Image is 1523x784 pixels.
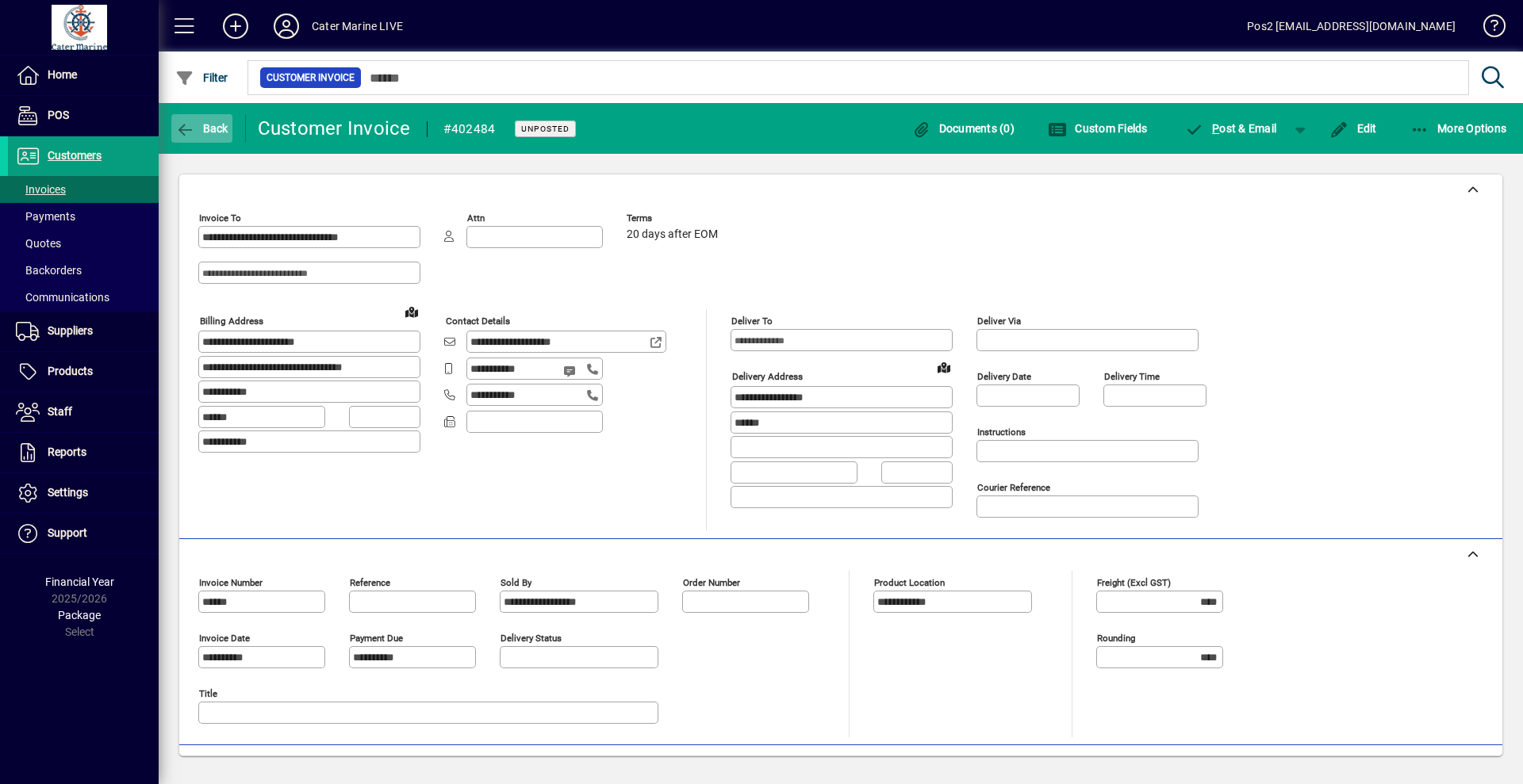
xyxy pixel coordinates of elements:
a: Home [8,55,159,95]
span: Reports [48,446,86,458]
mat-label: Reference [350,577,390,588]
mat-label: Delivery time [1104,371,1160,382]
a: Invoices [8,176,159,203]
span: Staff [48,405,72,418]
a: Payments [8,203,159,230]
span: Quotes [16,237,61,250]
button: Back [171,114,232,143]
mat-label: Delivery status [501,633,562,644]
a: Staff [8,392,159,432]
span: POS [48,109,69,121]
a: POS [8,96,159,136]
div: Customer Invoice [258,116,411,141]
button: Post & Email [1177,114,1285,143]
span: Backorders [16,264,82,277]
mat-label: Invoice To [199,212,241,224]
mat-label: Freight (excl GST) [1097,577,1171,588]
a: View on map [399,299,424,324]
span: Terms [627,213,722,224]
a: Backorders [8,257,159,284]
span: Filter [175,71,228,84]
mat-label: Invoice number [199,577,263,588]
button: Filter [171,63,232,92]
a: View on map [931,354,957,380]
span: Financial Year [45,576,114,588]
span: ost & Email [1185,122,1277,135]
a: Suppliers [8,312,159,351]
mat-label: Order number [683,577,740,588]
mat-label: Sold by [501,577,531,588]
mat-label: Rounding [1097,633,1135,644]
button: Documents (0) [907,114,1019,143]
span: Custom Fields [1048,122,1148,135]
span: Edit [1329,122,1377,135]
button: Add [210,12,261,40]
span: Documents (0) [911,122,1015,135]
a: Quotes [8,230,159,257]
span: Customer Invoice [267,70,355,86]
mat-label: Deliver via [977,316,1021,327]
button: Edit [1325,114,1381,143]
a: Communications [8,284,159,311]
button: Profile [261,12,312,40]
button: Custom Fields [1044,114,1152,143]
span: Communications [16,291,109,304]
mat-label: Attn [467,212,485,224]
mat-label: Instructions [977,426,1026,438]
div: #402484 [443,117,496,142]
a: Products [8,352,159,392]
button: Send SMS [552,352,590,390]
span: 20 days after EOM [627,228,718,241]
button: More Options [1406,114,1511,143]
span: Products [48,365,93,377]
mat-label: Courier Reference [977,482,1050,493]
a: Knowledge Base [1471,3,1503,55]
app-page-header-button: Back [159,114,246,143]
mat-label: Product location [874,577,945,588]
a: Settings [8,473,159,513]
mat-label: Delivery date [977,371,1031,382]
span: Package [58,609,101,621]
span: Settings [48,486,88,499]
span: Customers [48,149,102,162]
span: Back [175,122,228,135]
div: Pos2 [EMAIL_ADDRESS][DOMAIN_NAME] [1247,13,1456,39]
span: P [1212,122,1219,135]
span: Suppliers [48,324,93,337]
mat-label: Title [199,688,217,699]
a: Reports [8,433,159,472]
span: Invoices [16,183,66,196]
span: Home [48,68,77,81]
span: Payments [16,210,75,223]
a: Support [8,514,159,553]
span: More Options [1410,122,1507,135]
div: Cater Marine LIVE [312,13,403,39]
mat-label: Payment due [350,633,403,644]
mat-label: Invoice date [199,633,250,644]
span: Support [48,526,87,539]
mat-label: Deliver To [731,316,773,327]
span: Unposted [521,124,570,134]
